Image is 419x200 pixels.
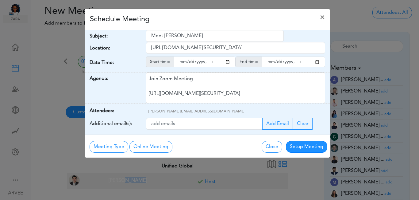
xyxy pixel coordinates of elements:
strong: Location: [90,46,110,51]
span: × [320,14,325,21]
button: Meeting Type [90,141,128,153]
span: End time: [236,57,262,67]
div: Join Zoom Meeting [URL][DOMAIN_NAME][SECURITY_DATA] Meeting ID: 9174257685 Passcode: 766314 [146,73,325,103]
strong: Attendees: [90,108,114,113]
strong: Subject: [90,34,108,39]
button: Add Email [262,118,293,130]
button: Setup Meeting [286,141,327,153]
button: Clear [293,118,313,130]
input: starttime [174,57,236,67]
button: Close [262,141,282,153]
input: endtime [262,57,325,67]
input: Recipient's email [146,118,263,130]
strong: Agenda: [90,76,108,81]
span: [PERSON_NAME][EMAIL_ADDRESS][DOMAIN_NAME] [148,109,245,113]
strong: Date Time: [90,60,114,65]
button: Online Meeting [129,141,172,153]
label: Additional email(s): [90,118,132,130]
button: Close [315,9,330,26]
span: Start time: [146,57,174,67]
h4: Schedule Meeting [90,14,150,25]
